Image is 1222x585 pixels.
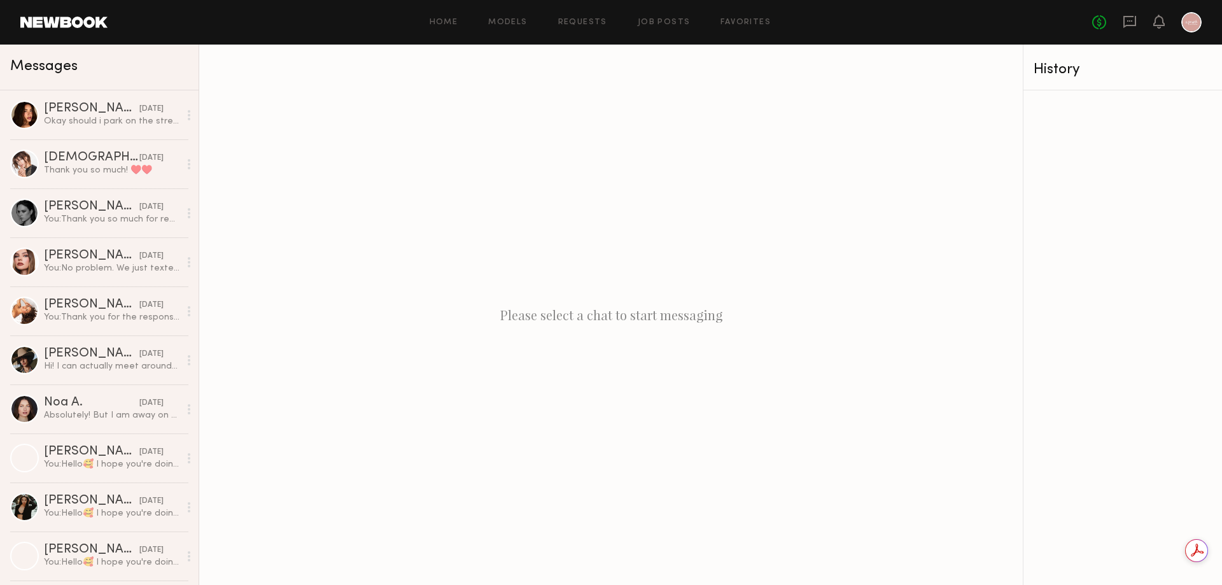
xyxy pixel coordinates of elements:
div: [DEMOGRAPHIC_DATA][PERSON_NAME] [44,152,139,164]
span: Messages [10,59,78,74]
div: Absolutely! But I am away on vacation until the [DATE]:) [44,409,179,421]
a: Job Posts [638,18,691,27]
div: Thank you so much! ♥️♥️ [44,164,179,176]
div: [PERSON_NAME] [44,446,139,458]
div: [PERSON_NAME] [44,544,139,556]
div: You: Hello🥰 I hope you're doing well! I’m reaching out from A.Peach, a women’s wholesale clothing... [44,556,179,568]
div: Okay should i park on the street? [44,115,179,127]
div: [DATE] [139,446,164,458]
div: [DATE] [139,103,164,115]
div: [DATE] [139,544,164,556]
div: [PERSON_NAME] [44,348,139,360]
div: You: Thank you for the response!😍 Our photoshoots are for e-commerce and include both photos and ... [44,311,179,323]
div: [PERSON_NAME] [44,299,139,311]
a: Home [430,18,458,27]
div: [DATE] [139,397,164,409]
div: Hi! I can actually meet around 10:30 if that works better otherwise we can keep 12 pm [44,360,179,372]
div: [PERSON_NAME] [44,495,139,507]
div: You: Hello🥰 I hope you're doing well! I’m reaching out from A.Peach, a women’s wholesale clothing... [44,507,179,519]
div: [PERSON_NAME] [44,250,139,262]
div: [DATE] [139,299,164,311]
a: Models [488,18,527,27]
div: [DATE] [139,348,164,360]
div: Noa A. [44,397,139,409]
a: Requests [558,18,607,27]
div: [DATE] [139,201,164,213]
div: [PERSON_NAME] [44,102,139,115]
div: [DATE] [139,495,164,507]
div: You: Hello🥰 I hope you're doing well! I’m reaching out from A.Peach, a women’s wholesale clothing... [44,458,179,470]
div: [PERSON_NAME] [44,201,139,213]
div: [DATE] [139,152,164,164]
div: [DATE] [139,250,164,262]
div: You: No problem. We just texted you [44,262,179,274]
div: You: Thank you so much for reaching out! For now, we’re moving forward with a slightly different ... [44,213,179,225]
a: Favorites [720,18,771,27]
div: History [1034,62,1212,77]
div: Please select a chat to start messaging [199,45,1023,585]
